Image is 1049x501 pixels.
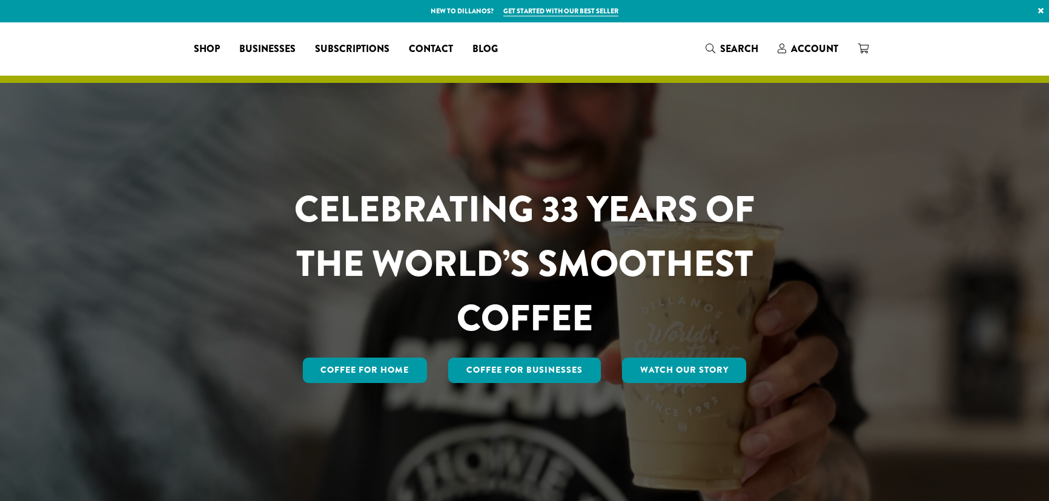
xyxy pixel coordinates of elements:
[259,182,790,345] h1: CELEBRATING 33 YEARS OF THE WORLD’S SMOOTHEST COFFEE
[622,358,747,383] a: Watch Our Story
[472,42,498,57] span: Blog
[184,39,230,59] a: Shop
[315,42,389,57] span: Subscriptions
[696,39,768,59] a: Search
[409,42,453,57] span: Contact
[303,358,428,383] a: Coffee for Home
[503,6,618,16] a: Get started with our best seller
[194,42,220,57] span: Shop
[448,358,601,383] a: Coffee For Businesses
[239,42,296,57] span: Businesses
[791,42,838,56] span: Account
[720,42,758,56] span: Search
